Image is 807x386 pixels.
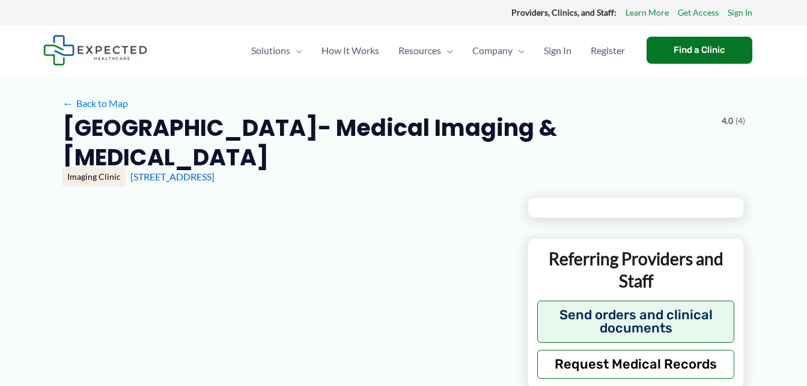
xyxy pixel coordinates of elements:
a: Learn More [626,5,669,20]
span: ← [62,97,74,109]
div: Imaging Clinic [62,167,126,187]
strong: Providers, Clinics, and Staff: [511,7,617,17]
span: Menu Toggle [441,29,453,72]
a: CompanyMenu Toggle [463,29,534,72]
span: (4) [735,113,745,129]
span: 4.0 [722,113,733,129]
span: Sign In [544,29,571,72]
button: Request Medical Records [537,350,735,379]
a: Find a Clinic [647,37,752,64]
span: Company [472,29,513,72]
a: Get Access [678,5,719,20]
a: Sign In [534,29,581,72]
span: How It Works [321,29,379,72]
span: Menu Toggle [513,29,525,72]
a: How It Works [312,29,389,72]
nav: Primary Site Navigation [242,29,635,72]
a: SolutionsMenu Toggle [242,29,312,72]
a: Sign In [728,5,752,20]
a: Register [581,29,635,72]
a: [STREET_ADDRESS] [130,171,215,182]
span: Resources [398,29,441,72]
a: ResourcesMenu Toggle [389,29,463,72]
p: Referring Providers and Staff [537,248,735,292]
img: Expected Healthcare Logo - side, dark font, small [43,35,147,66]
button: Send orders and clinical documents [537,301,735,343]
span: Register [591,29,625,72]
span: Solutions [251,29,290,72]
span: Menu Toggle [290,29,302,72]
a: ←Back to Map [62,94,128,112]
h2: [GEOGRAPHIC_DATA]- Medical Imaging & [MEDICAL_DATA] [62,113,712,173]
